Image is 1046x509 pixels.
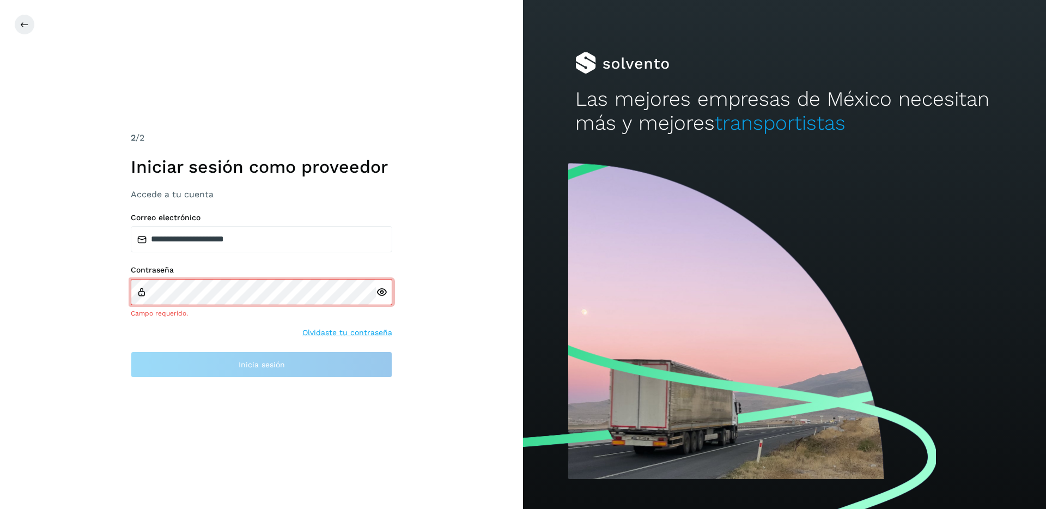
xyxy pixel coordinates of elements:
[239,361,285,368] span: Inicia sesión
[131,189,392,199] h3: Accede a tu cuenta
[715,111,846,135] span: transportistas
[131,308,392,318] div: Campo requerido.
[131,265,392,275] label: Contraseña
[302,327,392,338] a: Olvidaste tu contraseña
[131,352,392,378] button: Inicia sesión
[131,132,136,143] span: 2
[131,131,392,144] div: /2
[131,213,392,222] label: Correo electrónico
[575,87,994,136] h2: Las mejores empresas de México necesitan más y mejores
[131,156,392,177] h1: Iniciar sesión como proveedor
